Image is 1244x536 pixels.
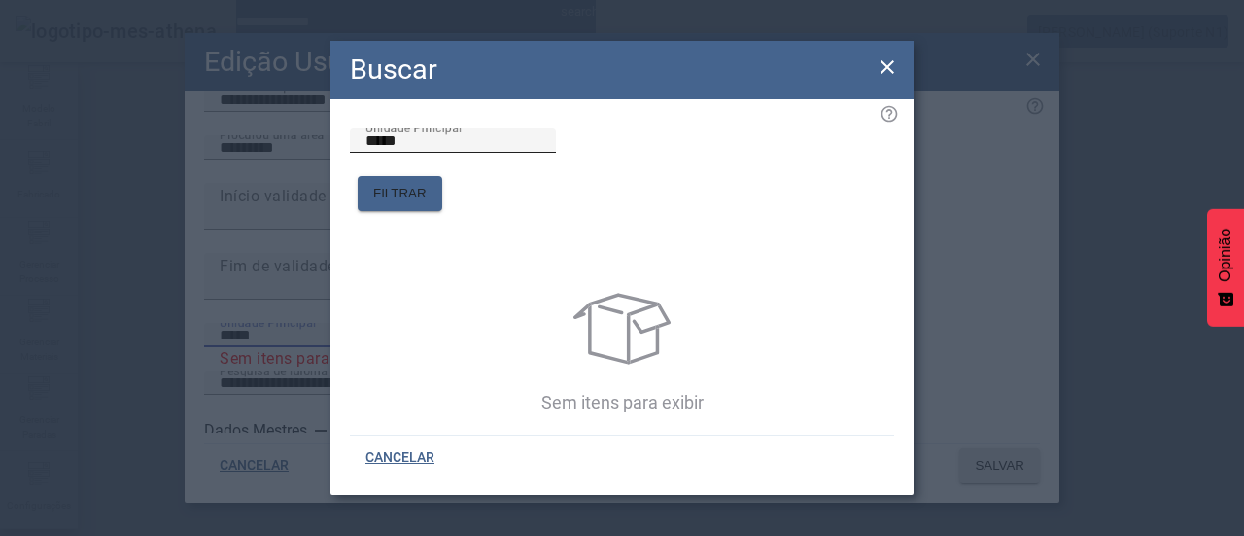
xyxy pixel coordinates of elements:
font: FILTRAR [373,186,427,200]
button: Feedback - Mostrar pesquisa [1207,209,1244,327]
font: Opinião [1217,229,1233,282]
button: CANCELAR [350,441,450,476]
font: Sem itens para exibir [541,392,704,412]
font: Buscar [350,53,437,86]
button: FILTRAR [358,176,442,211]
font: Unidade Principal [365,121,462,134]
font: CANCELAR [365,449,434,465]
